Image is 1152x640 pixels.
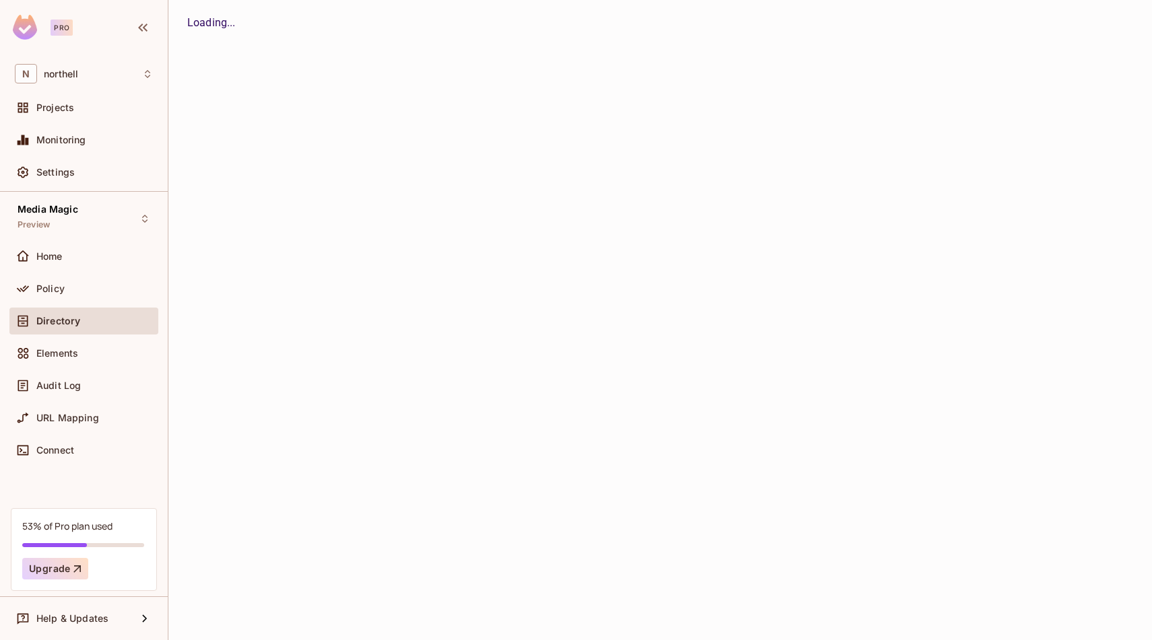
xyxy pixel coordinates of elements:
span: Connect [36,445,74,456]
span: URL Mapping [36,413,99,423]
span: Audit Log [36,380,81,391]
span: N [15,64,37,83]
span: Settings [36,167,75,178]
span: Workspace: northell [44,69,78,79]
span: Help & Updates [36,613,108,624]
img: SReyMgAAAABJRU5ErkJggg== [13,15,37,40]
span: Policy [36,283,65,294]
span: Projects [36,102,74,113]
span: Elements [36,348,78,359]
button: Upgrade [22,558,88,579]
span: Directory [36,316,80,326]
div: 53% of Pro plan used [22,520,113,532]
span: Monitoring [36,135,86,145]
div: Loading... [187,15,1133,31]
div: Pro [51,20,73,36]
span: Home [36,251,63,262]
span: Preview [18,219,50,230]
span: Media Magic [18,204,78,215]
